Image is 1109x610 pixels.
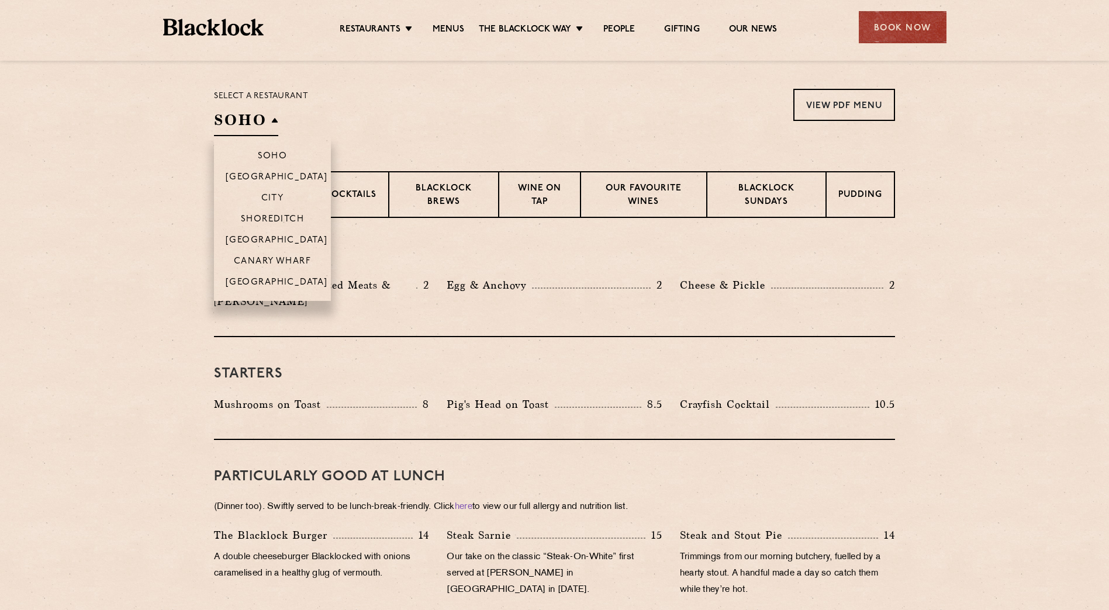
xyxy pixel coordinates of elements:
p: Blacklock Sundays [719,182,814,210]
div: Book Now [859,11,946,43]
p: Our take on the classic “Steak-On-White” first served at [PERSON_NAME] in [GEOGRAPHIC_DATA] in [D... [447,549,662,598]
p: Pudding [838,189,882,203]
a: Our News [729,24,778,37]
a: The Blacklock Way [479,24,571,37]
p: Soho [258,151,288,163]
p: Trimmings from our morning butchery, fuelled by a hearty stout. A handful made a day so catch the... [680,549,895,598]
a: View PDF Menu [793,89,895,121]
p: 8 [417,397,429,412]
img: BL_Textured_Logo-footer-cropped.svg [163,19,264,36]
p: Wine on Tap [511,182,568,210]
p: 2 [651,278,662,293]
p: [GEOGRAPHIC_DATA] [226,172,328,184]
p: Crayfish Cocktail [680,396,776,413]
h2: SOHO [214,110,278,136]
h3: Starters [214,366,895,382]
p: 14 [878,528,895,543]
p: A double cheeseburger Blacklocked with onions caramelised in a healthy glug of vermouth. [214,549,429,582]
p: Shoreditch [241,214,305,226]
a: Menus [433,24,464,37]
p: 2 [883,278,895,293]
p: Steak Sarnie [447,527,517,543]
p: The Blacklock Burger [214,527,333,543]
p: (Dinner too). Swiftly served to be lunch-break-friendly. Click to view our full allergy and nutri... [214,499,895,515]
p: Steak and Stout Pie [680,527,788,543]
a: Gifting [664,24,699,37]
a: Restaurants [340,24,400,37]
p: 2 [417,278,429,293]
p: [GEOGRAPHIC_DATA] [226,235,328,247]
a: People [603,24,635,37]
a: here [455,502,472,511]
p: Egg & Anchovy [447,277,532,293]
p: 8.5 [641,397,662,412]
h3: PARTICULARLY GOOD AT LUNCH [214,469,895,484]
p: Our favourite wines [593,182,694,210]
p: 15 [645,528,662,543]
p: City [261,193,284,205]
p: 10.5 [869,397,895,412]
p: 14 [413,528,430,543]
p: Cheese & Pickle [680,277,771,293]
p: [GEOGRAPHIC_DATA] [226,278,328,289]
p: Blacklock Brews [401,182,486,210]
p: Cocktails [324,189,376,203]
p: Pig's Head on Toast [447,396,555,413]
p: Canary Wharf [234,257,311,268]
p: Mushrooms on Toast [214,396,327,413]
p: Select a restaurant [214,89,308,104]
h3: Pre Chop Bites [214,247,895,262]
